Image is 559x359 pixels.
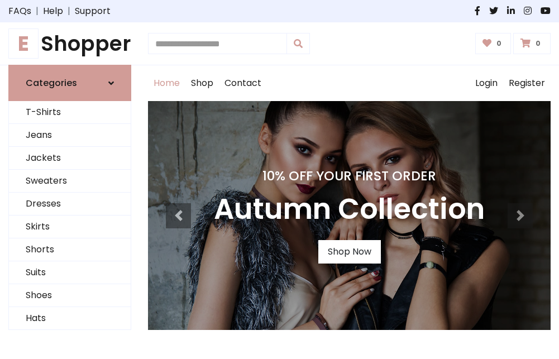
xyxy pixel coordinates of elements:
[475,33,512,54] a: 0
[8,28,39,59] span: E
[148,65,185,101] a: Home
[63,4,75,18] span: |
[43,4,63,18] a: Help
[8,31,131,56] a: EShopper
[185,65,219,101] a: Shop
[9,124,131,147] a: Jeans
[214,168,485,184] h4: 10% Off Your First Order
[26,78,77,88] h6: Categories
[9,284,131,307] a: Shoes
[503,65,551,101] a: Register
[219,65,267,101] a: Contact
[214,193,485,227] h3: Autumn Collection
[533,39,543,49] span: 0
[9,101,131,124] a: T-Shirts
[75,4,111,18] a: Support
[9,170,131,193] a: Sweaters
[9,193,131,216] a: Dresses
[8,31,131,56] h1: Shopper
[9,261,131,284] a: Suits
[494,39,504,49] span: 0
[9,216,131,238] a: Skirts
[8,65,131,101] a: Categories
[470,65,503,101] a: Login
[31,4,43,18] span: |
[9,147,131,170] a: Jackets
[9,307,131,330] a: Hats
[9,238,131,261] a: Shorts
[513,33,551,54] a: 0
[318,240,381,264] a: Shop Now
[8,4,31,18] a: FAQs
